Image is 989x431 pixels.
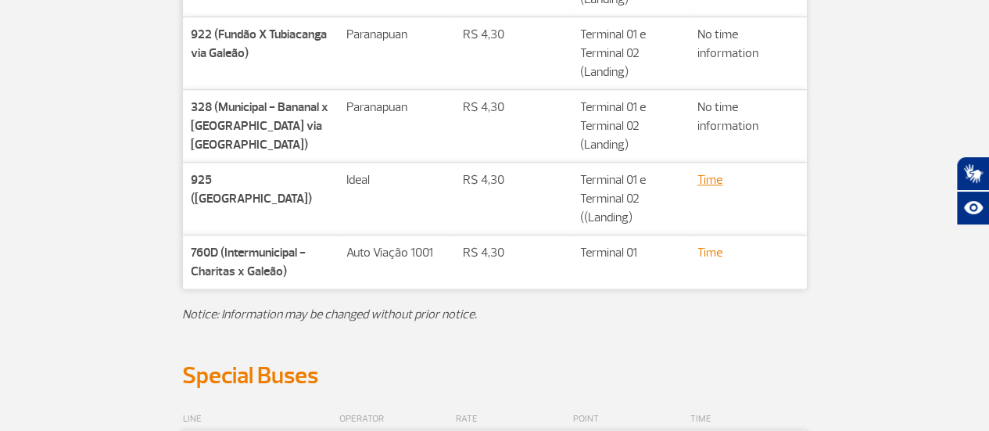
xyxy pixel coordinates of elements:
[697,25,799,63] p: No time information
[572,163,690,235] td: Terminal 01 e Terminal 02 ((Landing)
[191,99,328,153] strong: 328 (Municipal - Bananal x [GEOGRAPHIC_DATA] via [GEOGRAPHIC_DATA])
[346,243,447,262] p: Auto Viação 1001
[346,25,447,44] p: Paranapuan
[690,410,806,429] p: TIME
[191,27,327,61] strong: 922 (Fundão X Tubiacanga via Galeão)
[463,171,564,189] p: R$ 4,30
[956,191,989,225] button: Abrir recursos assistivos.
[463,243,564,262] p: R$ 4,30
[572,409,690,430] th: POINT
[697,245,722,260] a: Time
[182,361,808,390] h2: Special Buses
[690,90,807,163] td: No time information
[572,17,690,90] td: Terminal 01 e Terminal 02 (Landing)
[463,98,564,117] p: R$ 4,30
[572,235,690,289] td: Terminal 01
[956,156,989,225] div: Plugin de acessibilidade da Hand Talk.
[956,156,989,191] button: Abrir tradutor de língua de sinais.
[182,307,477,322] em: Notice: Information may be changed without prior notice.
[191,172,312,207] strong: 925 ([GEOGRAPHIC_DATA])
[572,90,690,163] td: Terminal 01 e Terminal 02 (Landing)
[456,410,572,429] p: RATE
[463,25,564,44] p: R$ 4,30
[183,410,338,429] p: LINE
[346,171,447,189] p: Ideal
[697,172,722,188] a: Time
[191,245,306,279] strong: 760D (Intermunicipal - Charitas x Galeão)
[339,90,455,163] td: Paranapuan
[339,410,454,429] p: OPERATOR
